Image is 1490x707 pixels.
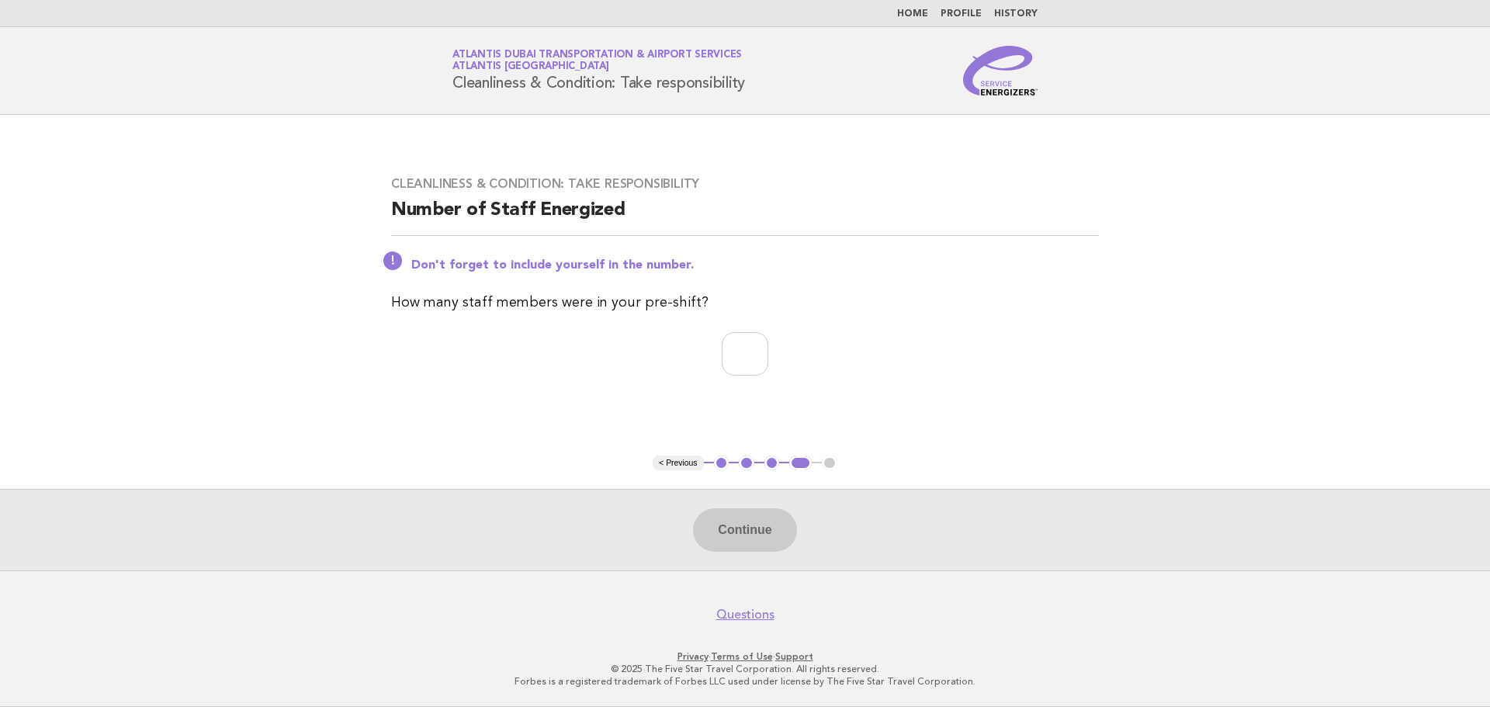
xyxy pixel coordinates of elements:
[789,456,812,471] button: 4
[452,62,609,72] span: Atlantis [GEOGRAPHIC_DATA]
[391,176,1099,192] h3: Cleanliness & Condition: Take responsibility
[452,50,745,91] h1: Cleanliness & Condition: Take responsibility
[897,9,928,19] a: Home
[963,46,1038,95] img: Service Energizers
[716,607,774,622] a: Questions
[452,50,742,71] a: Atlantis Dubai Transportation & Airport ServicesAtlantis [GEOGRAPHIC_DATA]
[711,651,773,662] a: Terms of Use
[270,675,1220,688] p: Forbes is a registered trademark of Forbes LLC used under license by The Five Star Travel Corpora...
[714,456,729,471] button: 1
[270,650,1220,663] p: · ·
[739,456,754,471] button: 2
[391,292,1099,314] p: How many staff members were in your pre-shift?
[994,9,1038,19] a: History
[411,258,1099,273] p: Don't forget to include yourself in the number.
[653,456,703,471] button: < Previous
[941,9,982,19] a: Profile
[270,663,1220,675] p: © 2025 The Five Star Travel Corporation. All rights reserved.
[391,198,1099,236] h2: Number of Staff Energized
[764,456,780,471] button: 3
[775,651,813,662] a: Support
[677,651,709,662] a: Privacy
